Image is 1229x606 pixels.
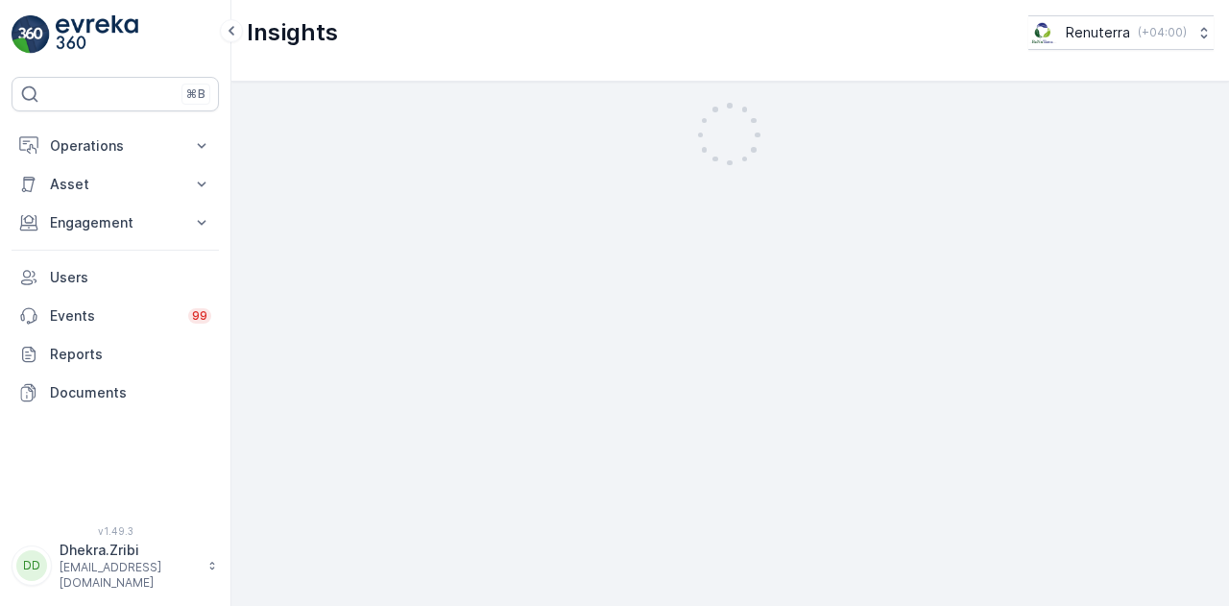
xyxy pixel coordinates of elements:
p: Events [50,306,177,326]
button: Asset [12,165,219,204]
p: Dhekra.Zribi [60,541,198,560]
a: Users [12,258,219,297]
span: v 1.49.3 [12,525,219,537]
a: Reports [12,335,219,374]
p: [EMAIL_ADDRESS][DOMAIN_NAME] [60,560,198,591]
button: Engagement [12,204,219,242]
a: Documents [12,374,219,412]
img: logo_light-DOdMpM7g.png [56,15,138,54]
button: DDDhekra.Zribi[EMAIL_ADDRESS][DOMAIN_NAME] [12,541,219,591]
p: Documents [50,383,211,402]
a: Events99 [12,297,219,335]
p: Users [50,268,211,287]
img: logo [12,15,50,54]
div: DD [16,550,47,581]
p: Operations [50,136,181,156]
p: ⌘B [186,86,205,102]
p: 99 [192,308,207,324]
p: Insights [247,17,338,48]
p: Asset [50,175,181,194]
p: Engagement [50,213,181,232]
button: Renuterra(+04:00) [1028,15,1214,50]
button: Operations [12,127,219,165]
p: Renuterra [1066,23,1130,42]
p: ( +04:00 ) [1138,25,1187,40]
img: Screenshot_2024-07-26_at_13.33.01.png [1028,22,1058,43]
p: Reports [50,345,211,364]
